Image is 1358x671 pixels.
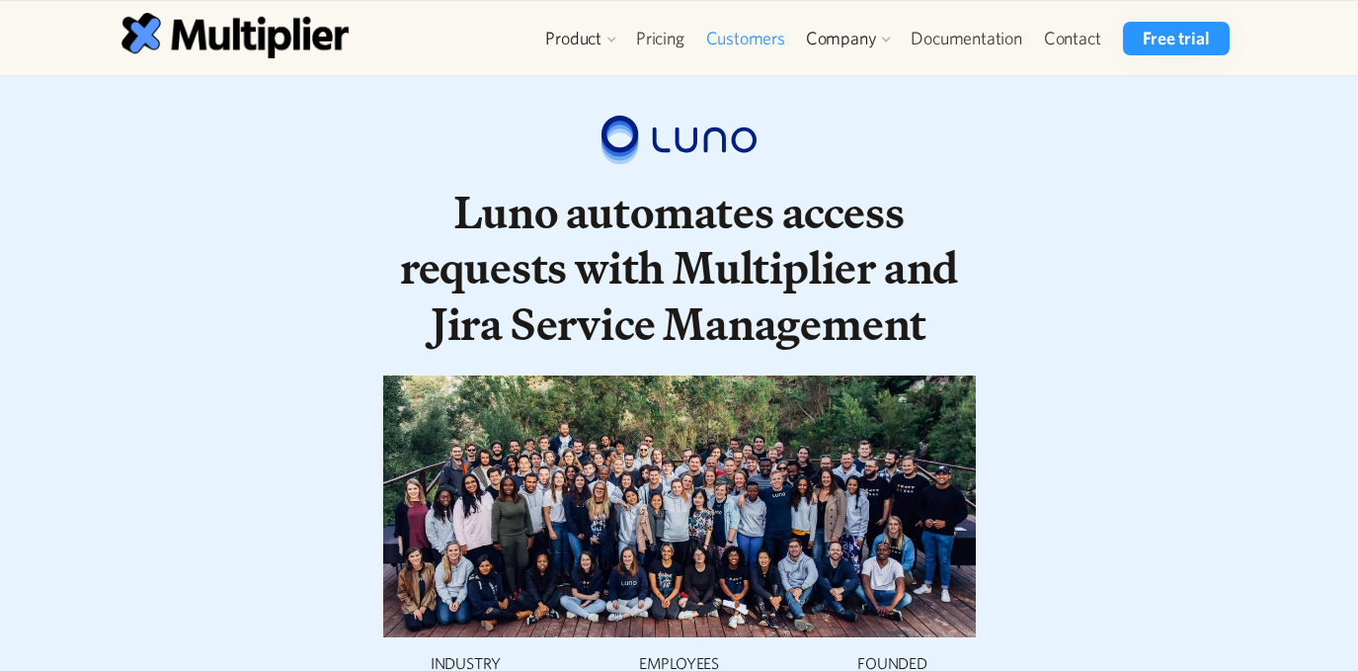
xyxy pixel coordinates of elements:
[796,22,901,55] div: Company
[625,22,695,55] a: Pricing
[545,27,601,50] div: Product
[695,22,796,55] a: Customers
[806,27,877,50] div: Company
[900,22,1032,55] a: Documentation
[383,185,976,352] h1: Luno automates access requests with Multiplier and Jira Service Management
[535,22,625,55] div: Product
[1123,22,1229,55] a: Free trial
[1033,22,1112,55] a: Contact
